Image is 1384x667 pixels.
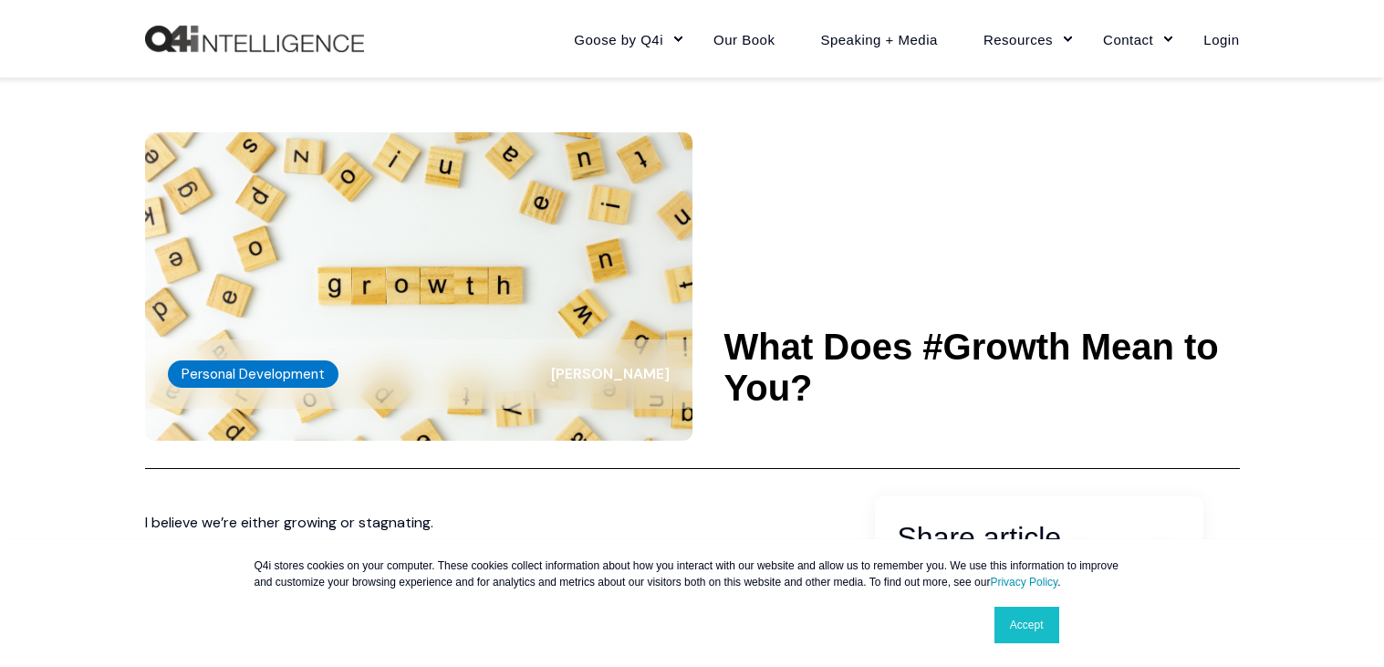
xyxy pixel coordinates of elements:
a: Privacy Policy [990,576,1057,589]
p: Q4i stores cookies on your computer. These cookies collect information about how you interact wit... [255,558,1130,590]
h3: Share article [898,515,1181,561]
img: Scrabble letters that spell out the word growth [145,132,692,441]
h1: What Does #Growth Mean to You? [724,327,1240,409]
a: Back to Home [145,26,364,53]
p: I believe we’re either growing or stagnating. [145,511,802,535]
label: Personal Development [168,360,338,388]
a: Accept [994,607,1059,643]
span: [PERSON_NAME] [551,364,670,383]
img: Q4intelligence, LLC logo [145,26,364,53]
